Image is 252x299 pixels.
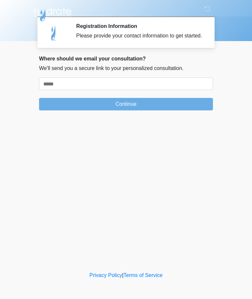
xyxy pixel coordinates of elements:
[39,64,213,72] p: We'll send you a secure link to your personalized consultation.
[39,56,213,62] h2: Where should we email your consultation?
[44,23,64,43] img: Agent Avatar
[32,5,73,22] img: Hydrate IV Bar - Arcadia Logo
[122,272,123,278] a: |
[123,272,162,278] a: Terms of Service
[90,272,122,278] a: Privacy Policy
[76,32,203,40] div: Please provide your contact information to get started.
[39,98,213,110] button: Continue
